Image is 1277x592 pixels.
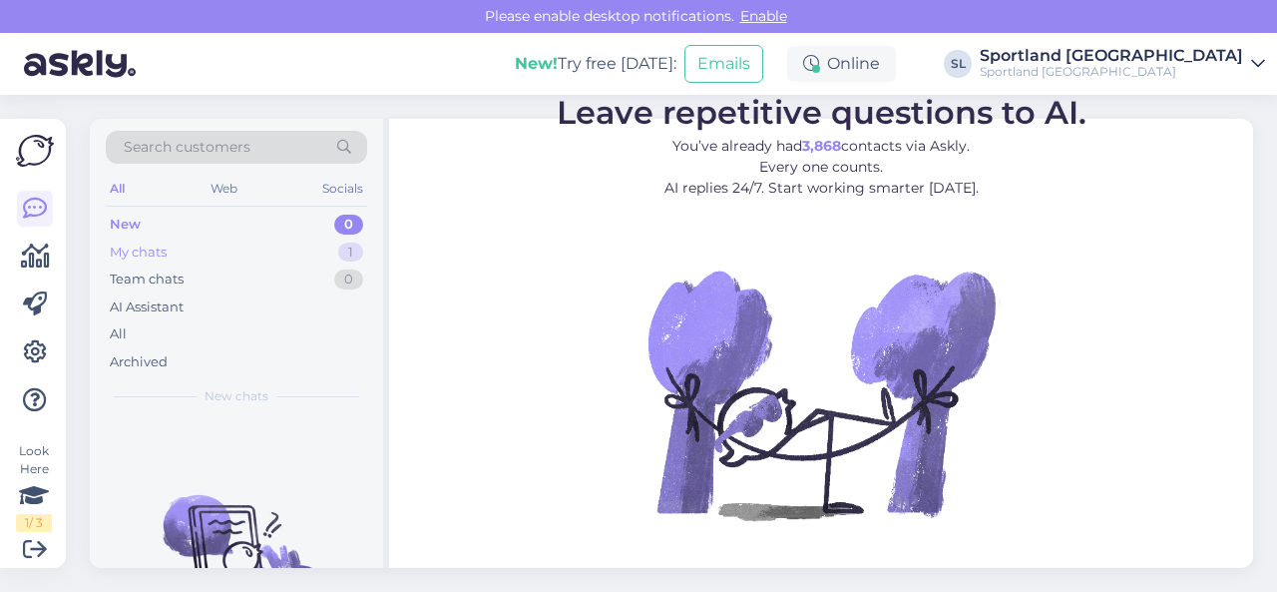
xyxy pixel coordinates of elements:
div: Socials [318,176,367,202]
div: Archived [110,352,168,372]
span: New chats [205,387,268,405]
div: AI Assistant [110,297,184,317]
b: 3,868 [802,137,841,155]
a: Sportland [GEOGRAPHIC_DATA]Sportland [GEOGRAPHIC_DATA] [980,48,1265,80]
div: Team chats [110,270,184,290]
div: All [110,324,127,344]
div: Sportland [GEOGRAPHIC_DATA] [980,48,1243,64]
div: 0 [334,215,363,235]
b: New! [515,54,558,73]
span: Search customers [124,137,250,158]
div: Sportland [GEOGRAPHIC_DATA] [980,64,1243,80]
p: You’ve already had contacts via Askly. Every one counts. AI replies 24/7. Start working smarter [... [557,136,1086,199]
img: No Chat active [641,215,1001,574]
div: 1 [338,243,363,263]
span: Enable [734,7,793,25]
div: Look Here [16,442,52,532]
div: Online [787,46,896,82]
button: Emails [684,45,763,83]
div: Web [207,176,241,202]
div: 0 [334,270,363,290]
div: New [110,215,141,235]
div: SL [944,50,972,78]
div: All [106,176,129,202]
span: Leave repetitive questions to AI. [557,93,1086,132]
img: Askly Logo [16,135,54,167]
div: 1 / 3 [16,514,52,532]
div: My chats [110,243,167,263]
div: Try free [DATE]: [515,52,676,76]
